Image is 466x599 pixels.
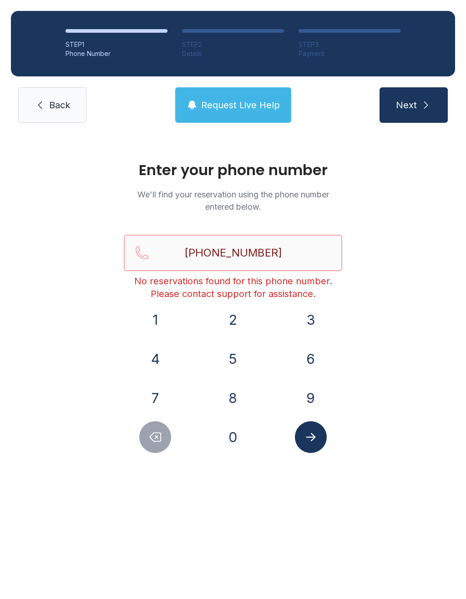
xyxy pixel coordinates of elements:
[295,421,327,453] button: Submit lookup form
[217,421,249,453] button: 0
[124,275,342,300] div: No reservations found for this phone number. Please contact support for assistance.
[295,304,327,336] button: 3
[139,343,171,375] button: 4
[124,235,342,271] input: Reservation phone number
[217,304,249,336] button: 2
[295,343,327,375] button: 6
[124,163,342,177] h1: Enter your phone number
[66,40,167,49] div: STEP 1
[217,343,249,375] button: 5
[124,188,342,213] p: We'll find your reservation using the phone number entered below.
[49,99,70,111] span: Back
[396,99,417,111] span: Next
[295,382,327,414] button: 9
[139,382,171,414] button: 7
[182,49,284,58] div: Details
[182,40,284,49] div: STEP 2
[201,99,280,111] span: Request Live Help
[299,49,400,58] div: Payment
[139,421,171,453] button: Delete number
[217,382,249,414] button: 8
[139,304,171,336] button: 1
[299,40,400,49] div: STEP 3
[66,49,167,58] div: Phone Number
